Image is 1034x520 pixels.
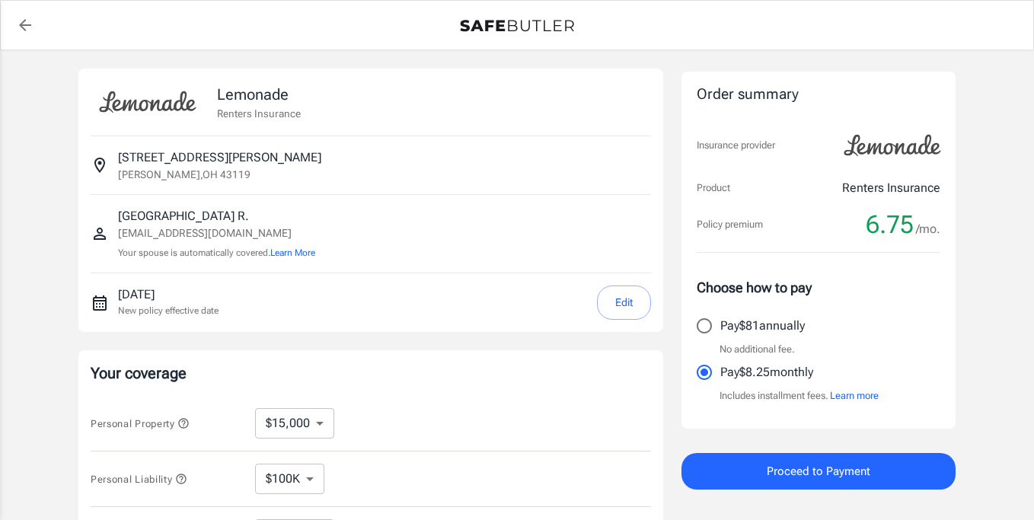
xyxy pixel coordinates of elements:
p: Your spouse is automatically covered. [118,246,315,260]
p: [STREET_ADDRESS][PERSON_NAME] [118,148,321,167]
p: Choose how to pay [697,277,940,298]
p: Policy premium [697,217,763,232]
button: Proceed to Payment [681,453,956,490]
p: Pay $8.25 monthly [720,363,813,381]
img: Lemonade [91,81,205,123]
button: Learn More [270,246,315,260]
p: [DATE] [118,286,219,304]
p: No additional fee. [720,342,795,357]
p: Insurance provider [697,138,775,153]
button: Learn more [830,388,879,404]
svg: Insured person [91,225,109,243]
svg: Insured address [91,156,109,174]
p: Renters Insurance [842,179,940,197]
img: Back to quotes [460,20,574,32]
button: Personal Property [91,414,190,432]
div: Order summary [697,84,940,106]
span: Proceed to Payment [767,461,870,481]
p: Includes installment fees. [720,388,879,404]
span: Personal Liability [91,474,187,485]
p: Renters Insurance [217,106,301,121]
p: Your coverage [91,362,651,384]
p: [GEOGRAPHIC_DATA] R. [118,207,315,225]
p: Lemonade [217,83,301,106]
button: Edit [597,286,651,320]
svg: New policy start date [91,294,109,312]
button: Personal Liability [91,470,187,488]
span: /mo. [916,219,940,240]
p: Pay $81 annually [720,317,805,335]
span: 6.75 [866,209,914,240]
img: Lemonade [835,124,949,167]
p: Product [697,180,730,196]
p: [EMAIL_ADDRESS][DOMAIN_NAME] [118,225,315,241]
span: Personal Property [91,418,190,429]
p: [PERSON_NAME] , OH 43119 [118,167,251,182]
p: New policy effective date [118,304,219,317]
a: back to quotes [10,10,40,40]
